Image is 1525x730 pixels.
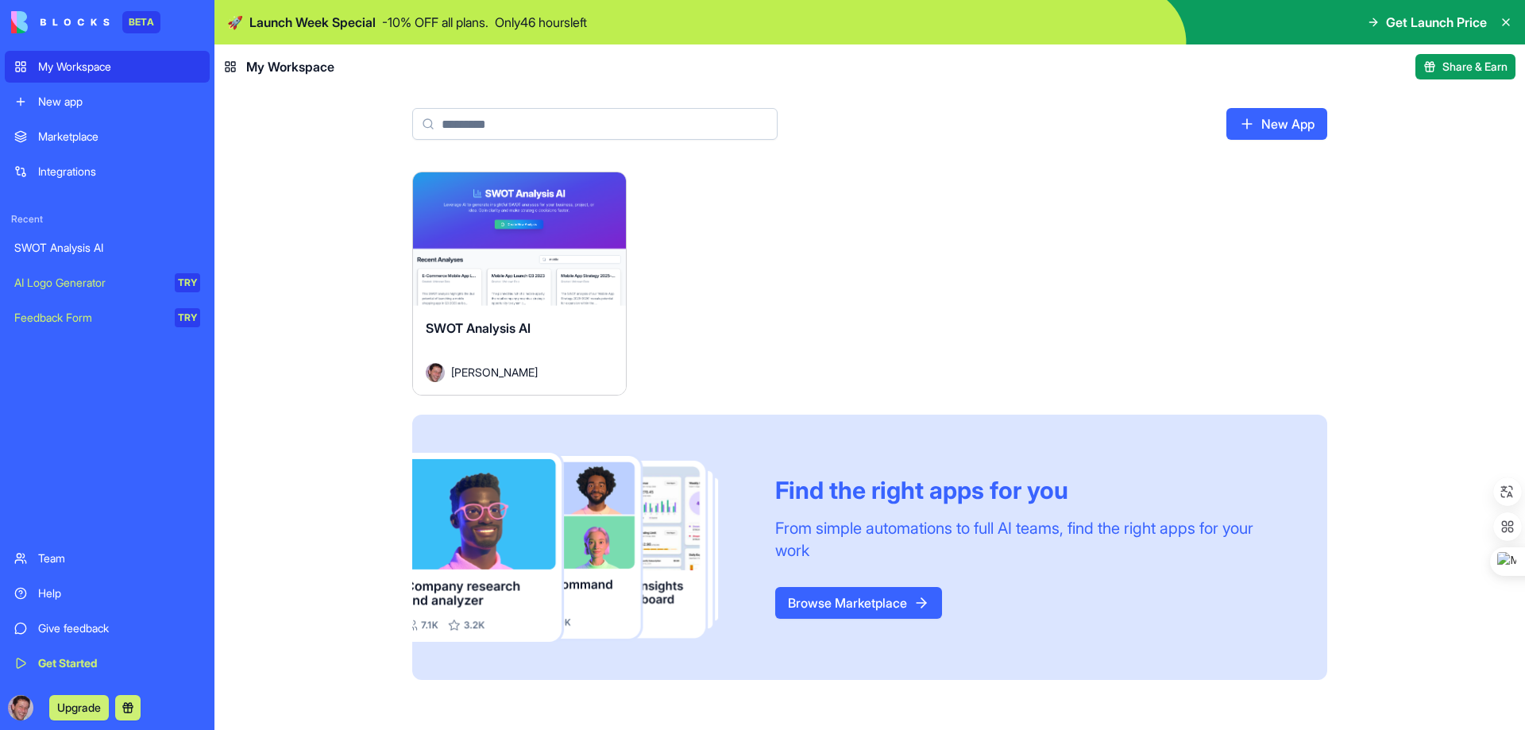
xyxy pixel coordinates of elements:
a: Marketplace [5,121,210,153]
span: Launch Week Special [249,13,376,32]
div: BETA [122,11,160,33]
div: TRY [175,273,200,292]
button: Upgrade [49,695,109,720]
p: Only 46 hours left [495,13,587,32]
div: My Workspace [38,59,200,75]
div: Integrations [38,164,200,180]
div: AI Logo Generator [14,275,164,291]
span: 🚀 [227,13,243,32]
a: New App [1226,108,1327,140]
span: Recent [5,213,210,226]
img: Avatar [426,363,445,382]
a: Browse Marketplace [775,587,942,619]
div: Give feedback [38,620,200,636]
a: SWOT Analysis AIAvatar[PERSON_NAME] [412,172,627,396]
a: Integrations [5,156,210,187]
a: SWOT Analysis AI [5,232,210,264]
a: Help [5,577,210,609]
a: BETA [11,11,160,33]
img: Frame_181_egmpey.png [412,453,750,643]
a: My Workspace [5,51,210,83]
button: Share & Earn [1415,54,1515,79]
img: ACg8ocK12TbV-c5m44GWRR6KVkkZofHkAHUuAJD5DosrEA3ore6ozfhAHQ=s96-c [8,695,33,720]
a: New app [5,86,210,118]
a: Give feedback [5,612,210,644]
div: New app [38,94,200,110]
div: Team [38,550,200,566]
div: Feedback Form [14,310,164,326]
span: My Workspace [246,57,334,76]
span: Share & Earn [1442,59,1508,75]
span: [PERSON_NAME] [451,364,538,380]
div: Find the right apps for you [775,476,1289,504]
a: Get Started [5,647,210,679]
img: logo [11,11,110,33]
div: Get Started [38,655,200,671]
div: Marketplace [38,129,200,145]
div: From simple automations to full AI teams, find the right apps for your work [775,517,1289,562]
span: Get Launch Price [1386,13,1487,32]
span: SWOT Analysis AI [426,320,531,336]
div: SWOT Analysis AI [14,240,200,256]
a: Feedback FormTRY [5,302,210,334]
div: Help [38,585,200,601]
a: AI Logo GeneratorTRY [5,267,210,299]
a: Upgrade [49,699,109,715]
div: TRY [175,308,200,327]
p: - 10 % OFF all plans. [382,13,488,32]
a: Team [5,543,210,574]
